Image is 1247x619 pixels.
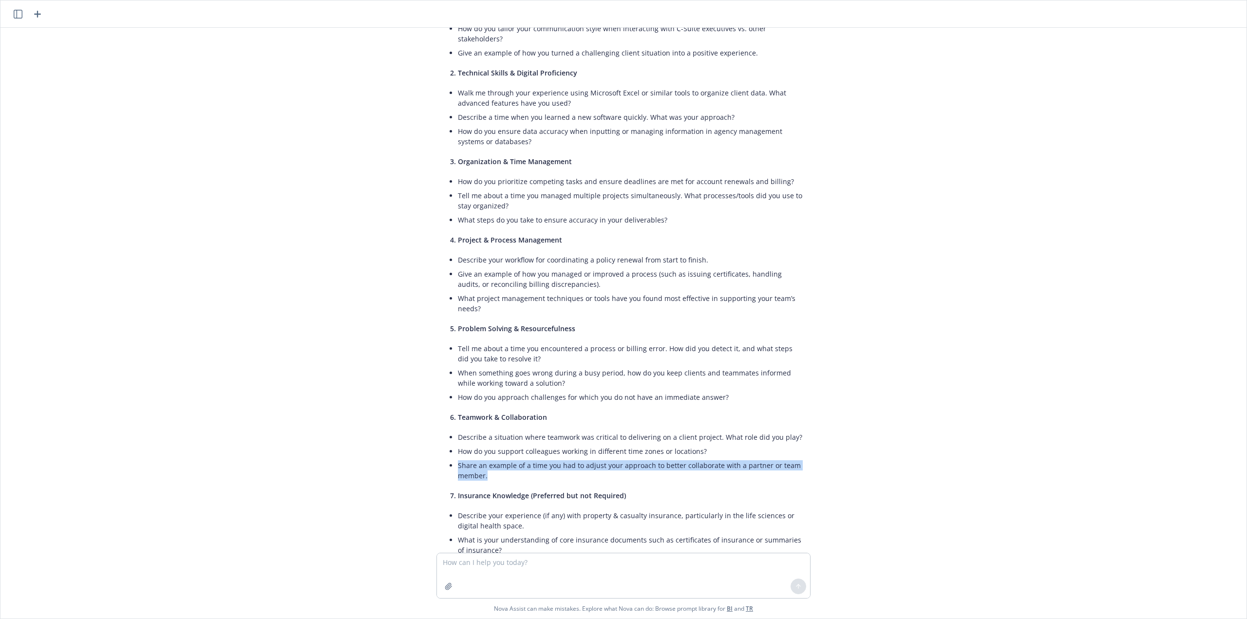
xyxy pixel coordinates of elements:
[458,124,805,149] li: How do you ensure data accuracy when inputting or managing information in agency management syste...
[458,188,805,213] li: Tell me about a time you managed multiple projects simultaneously. What processes/tools did you u...
[458,444,805,458] li: How do you support colleagues working in different time zones or locations?
[458,341,805,366] li: Tell me about a time you encountered a process or billing error. How did you detect it, and what ...
[458,533,805,557] li: What is your understanding of core insurance documents such as certificates of insurance or summa...
[450,324,575,333] span: 5. Problem Solving & Resourcefulness
[458,213,805,227] li: What steps do you take to ensure accuracy in your deliverables?
[458,291,805,316] li: What project management techniques or tools have you found most effective in supporting your team...
[458,46,805,60] li: Give an example of how you turned a challenging client situation into a positive experience.
[458,174,805,188] li: How do you prioritize competing tasks and ensure deadlines are met for account renewals and billing?
[458,110,805,124] li: Describe a time when you learned a new software quickly. What was your approach?
[458,390,805,404] li: How do you approach challenges for which you do not have an immediate answer?
[458,458,805,483] li: Share an example of a time you had to adjust your approach to better collaborate with a partner o...
[494,599,753,619] span: Nova Assist can make mistakes. Explore what Nova can do: Browse prompt library for and
[727,604,733,613] a: BI
[458,86,805,110] li: Walk me through your experience using Microsoft Excel or similar tools to organize client data. W...
[458,508,805,533] li: Describe your experience (if any) with property & casualty insurance, particularly in the life sc...
[458,366,805,390] li: When something goes wrong during a busy period, how do you keep clients and teammates informed wh...
[458,267,805,291] li: Give an example of how you managed or improved a process (such as issuing certificates, handling ...
[458,253,805,267] li: Describe your workflow for coordinating a policy renewal from start to finish.
[746,604,753,613] a: TR
[450,68,577,77] span: 2. Technical Skills & Digital Proficiency
[450,235,562,244] span: 4. Project & Process Management
[458,21,805,46] li: How do you tailor your communication style when interacting with C-Suite executives vs. other sta...
[450,157,572,166] span: 3. Organization & Time Management
[458,430,805,444] li: Describe a situation where teamwork was critical to delivering on a client project. What role did...
[450,413,547,422] span: 6. Teamwork & Collaboration
[450,491,626,500] span: 7. Insurance Knowledge (Preferred but not Required)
